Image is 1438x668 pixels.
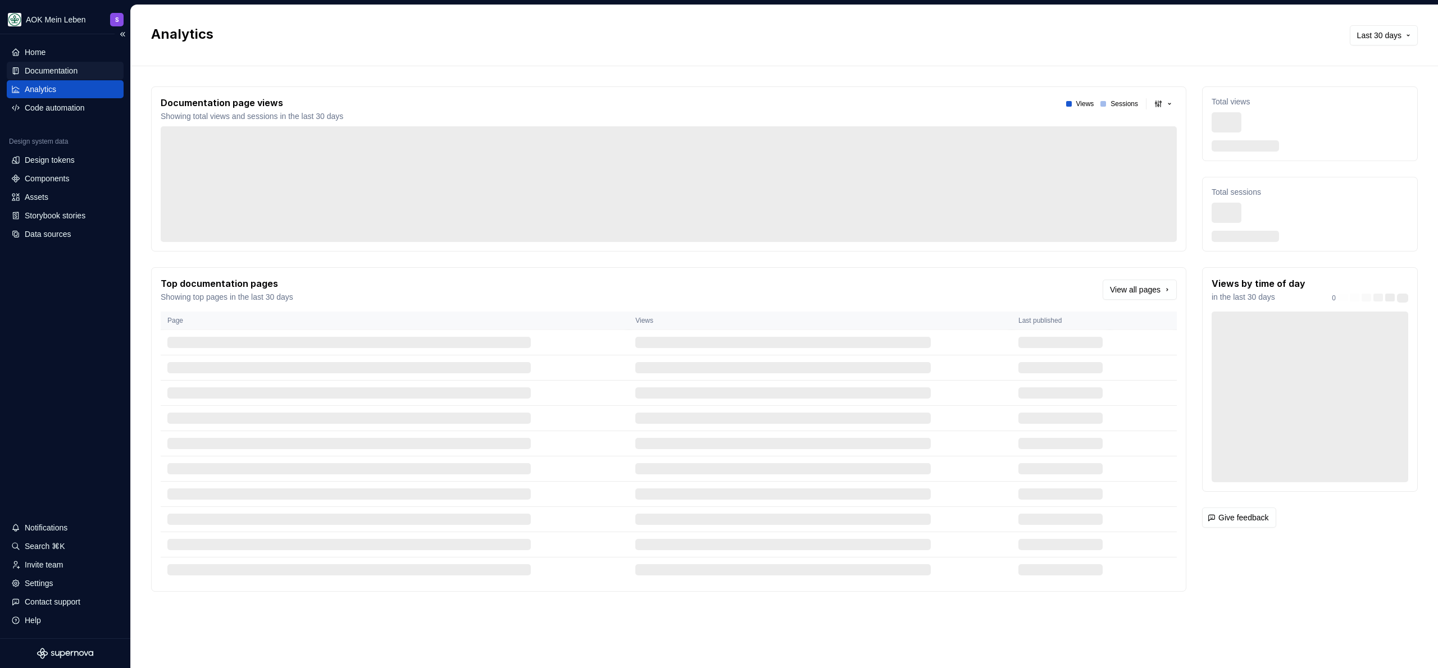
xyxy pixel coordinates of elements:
[115,15,119,24] div: S
[9,137,68,146] div: Design system data
[25,102,85,113] div: Code automation
[25,522,67,533] div: Notifications
[1212,291,1305,303] p: in the last 30 days
[7,99,124,117] a: Code automation
[25,228,71,240] div: Data sources
[7,151,124,169] a: Design tokens
[25,84,56,95] div: Analytics
[25,65,78,76] div: Documentation
[25,596,80,607] div: Contact support
[7,593,124,611] button: Contact support
[1218,512,1269,523] span: Give feedback
[25,173,69,184] div: Components
[1212,96,1408,107] p: Total views
[7,43,124,61] a: Home
[7,207,124,225] a: Storybook stories
[7,574,124,592] a: Settings
[1110,284,1161,295] span: View all pages
[25,154,75,166] div: Design tokens
[25,191,48,203] div: Assets
[26,14,86,25] div: AOK Mein Leben
[7,225,124,243] a: Data sources
[25,578,53,589] div: Settings
[25,615,41,626] div: Help
[2,7,128,31] button: AOK Mein LebenS
[37,648,93,659] svg: Supernova Logo
[629,312,1012,330] th: Views
[1103,280,1177,300] a: View all pages
[7,537,124,555] button: Search ⌘K
[161,277,293,290] p: Top documentation pages
[7,188,124,206] a: Assets
[25,541,65,552] div: Search ⌘K
[1212,186,1408,198] p: Total sessions
[7,556,124,574] a: Invite team
[1076,99,1094,108] p: Views
[161,312,629,330] th: Page
[1332,294,1336,303] p: 0
[115,26,130,42] button: Collapse sidebar
[1357,30,1401,41] span: Last 30 days
[7,62,124,80] a: Documentation
[1012,312,1109,330] th: Last published
[1350,25,1418,45] button: Last 30 days
[25,47,45,58] div: Home
[1202,507,1276,528] button: Give feedback
[7,519,124,537] button: Notifications
[1111,99,1138,108] p: Sessions
[1212,277,1305,290] p: Views by time of day
[7,611,124,629] button: Help
[161,96,343,109] p: Documentation page views
[161,111,343,122] p: Showing total views and sessions in the last 30 days
[7,170,124,187] a: Components
[7,80,124,98] a: Analytics
[25,210,85,221] div: Storybook stories
[161,291,293,303] p: Showing top pages in the last 30 days
[151,25,1332,43] h2: Analytics
[8,13,21,26] img: df5db9ef-aba0-4771-bf51-9763b7497661.png
[25,559,63,570] div: Invite team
